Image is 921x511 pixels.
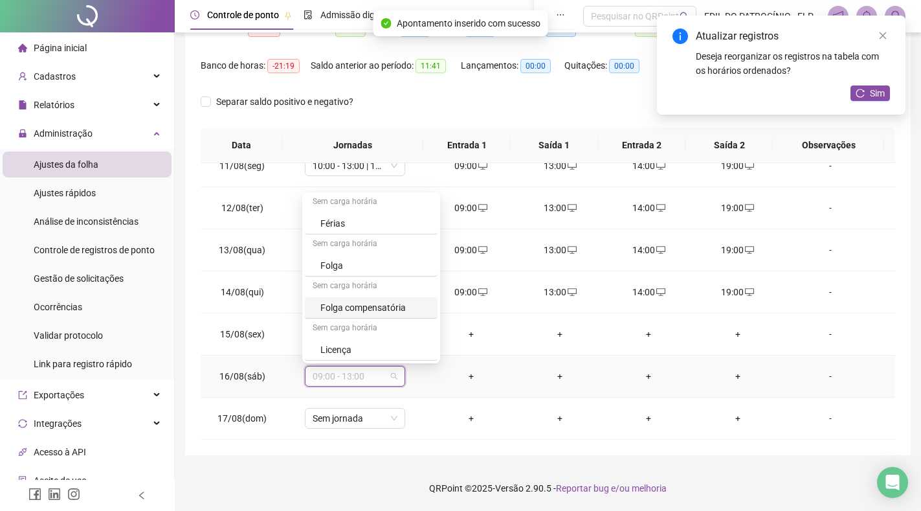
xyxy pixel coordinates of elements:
span: bell [861,10,872,22]
button: Sim [850,85,890,101]
span: 14/08(qui) [221,287,264,297]
div: 09:00 [437,285,505,299]
div: Atualizar registros [696,28,890,44]
div: 14:00 [615,201,683,215]
span: audit [18,476,27,485]
span: 12/08(ter) [221,203,263,213]
div: Saldo anterior ao período: [311,58,461,73]
div: - [792,327,869,341]
div: + [615,327,683,341]
span: Sim [870,86,885,100]
div: Folga compensatória [305,297,438,319]
span: desktop [655,245,665,255]
span: desktop [655,288,665,297]
span: desktop [744,245,754,255]
div: + [704,411,771,426]
div: 09:00 [437,159,505,173]
span: desktop [655,203,665,212]
div: + [437,411,505,426]
span: Painel do DP [509,10,560,20]
div: Sem carga horária [305,319,438,339]
span: search [680,12,689,21]
div: 13:00 [526,243,594,257]
span: user-add [18,72,27,81]
div: 19:00 [704,201,771,215]
div: + [526,369,594,383]
div: 09:00 [437,201,505,215]
span: Acesso à API [34,447,86,457]
span: reload [856,89,865,98]
div: Open Intercom Messenger [877,467,908,498]
span: Exportações [34,390,84,400]
div: 09:00 [437,243,505,257]
div: - [792,159,869,173]
th: Jornadas [282,128,423,163]
span: Cadastros [34,71,76,82]
span: Ajustes rápidos [34,188,96,198]
th: Observações [773,128,884,163]
div: 14:00 [615,285,683,299]
div: + [704,369,771,383]
span: Sem jornada [313,409,397,428]
span: info-circle [672,28,688,44]
span: Apontamento inserido com sucesso [397,16,540,30]
span: 09:00 - 13:00 [313,367,397,386]
div: Sem carga horária [305,192,438,213]
span: desktop [655,161,665,170]
span: api [18,448,27,457]
div: Licença [305,339,438,361]
span: 13/08(qua) [219,245,265,255]
span: Página inicial [34,43,87,53]
a: Close [876,28,890,43]
span: Ajustes da folha [34,159,98,170]
div: 13:00 [526,285,594,299]
div: + [526,327,594,341]
span: notification [832,10,844,22]
div: Folga compensatória [320,301,430,315]
div: + [704,327,771,341]
div: + [615,369,683,383]
span: pushpin [284,12,292,19]
span: desktop [477,245,487,255]
div: - [792,411,869,426]
span: lock [18,129,27,138]
span: Controle de ponto [207,10,279,20]
span: EDIL DO PATROCÍNIO - ELP - VL ODONTOLOGIA LTDA [704,9,820,23]
div: Quitações: [564,58,655,73]
span: Ocorrências [34,302,82,312]
span: linkedin [48,488,61,501]
span: clock-circle [190,10,199,19]
span: Análise de inconsistências [34,216,139,227]
span: desktop [477,203,487,212]
th: Data [201,128,282,163]
span: file [18,100,27,109]
span: sync [18,419,27,428]
span: Observações [783,138,874,152]
div: 13:00 [526,159,594,173]
span: Relatórios [34,100,74,110]
span: export [18,391,27,400]
span: desktop [744,288,754,297]
div: Férias [320,216,430,231]
span: desktop [744,161,754,170]
div: - [792,369,869,383]
span: desktop [477,161,487,170]
span: Link para registro rápido [34,359,132,369]
footer: QRPoint © 2025 - 2.90.5 - [175,466,921,511]
div: Folga [320,258,430,273]
span: 00:00 [520,59,551,73]
div: 14:00 [615,243,683,257]
span: Reportar bug e/ou melhoria [556,483,667,494]
div: Lançamentos: [461,58,564,73]
div: Folga [305,255,438,277]
div: 19:00 [704,243,771,257]
span: Validar protocolo [34,330,103,341]
div: 19:00 [704,285,771,299]
span: -21:19 [267,59,300,73]
span: Gestão de férias [416,10,481,20]
div: 19:00 [704,159,771,173]
span: Integrações [34,418,82,429]
span: Admissão digital [320,10,387,20]
span: Versão [495,483,524,494]
span: instagram [67,488,80,501]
